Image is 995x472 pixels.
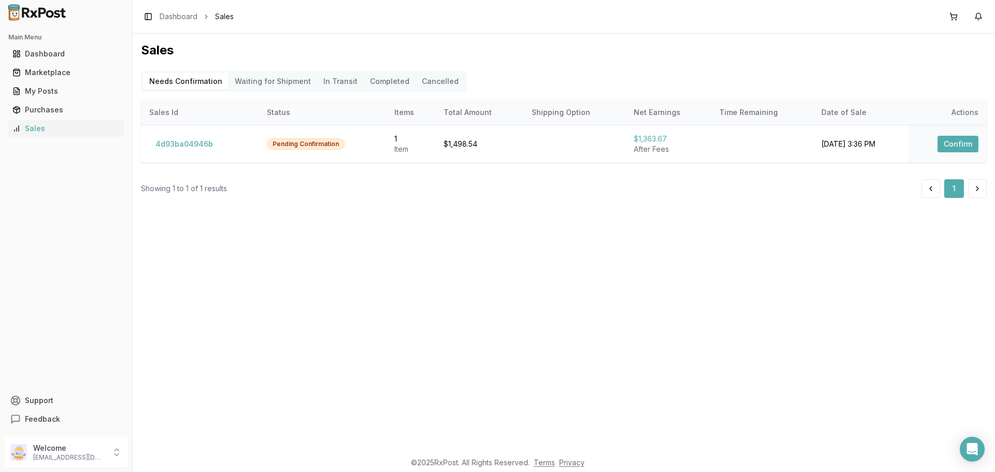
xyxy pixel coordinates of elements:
div: Pending Confirmation [267,138,345,150]
a: My Posts [8,82,124,101]
div: Marketplace [12,67,120,78]
th: Status [259,100,387,125]
a: Dashboard [8,45,124,63]
nav: breadcrumb [160,11,234,22]
div: $1,498.54 [444,139,515,149]
div: Dashboard [12,49,120,59]
button: Support [4,391,128,410]
th: Sales Id [141,100,259,125]
button: Cancelled [416,73,465,90]
span: Sales [215,11,234,22]
th: Total Amount [435,100,523,125]
th: Date of Sale [813,100,908,125]
button: Waiting for Shipment [229,73,317,90]
button: 1 [944,179,964,198]
th: Net Earnings [626,100,712,125]
a: Sales [8,119,124,138]
button: Confirm [937,136,978,152]
th: Time Remaining [711,100,813,125]
a: Dashboard [160,11,197,22]
h2: Main Menu [8,33,124,41]
div: Item [394,144,427,154]
p: [EMAIL_ADDRESS][DOMAIN_NAME] [33,453,105,462]
div: My Posts [12,86,120,96]
div: 1 [394,134,427,144]
button: In Transit [317,73,364,90]
th: Actions [908,100,987,125]
button: Marketplace [4,64,128,81]
button: 4d93ba04946b [149,136,219,152]
th: Shipping Option [523,100,626,125]
div: Open Intercom Messenger [960,437,985,462]
div: Sales [12,123,120,134]
a: Privacy [559,458,585,467]
div: [DATE] 3:36 PM [821,139,900,149]
button: Needs Confirmation [143,73,229,90]
span: Feedback [25,414,60,424]
button: Completed [364,73,416,90]
img: User avatar [10,444,27,461]
th: Items [386,100,435,125]
h1: Sales [141,42,987,59]
a: Marketplace [8,63,124,82]
button: Feedback [4,410,128,428]
button: Purchases [4,102,128,118]
p: Welcome [33,443,105,453]
button: My Posts [4,83,128,99]
a: Terms [534,458,555,467]
div: After Fees [634,144,703,154]
a: Purchases [8,101,124,119]
div: $1,363.67 [634,134,703,144]
img: RxPost Logo [4,4,70,21]
button: Sales [4,120,128,137]
button: Dashboard [4,46,128,62]
div: Showing 1 to 1 of 1 results [141,183,227,194]
div: Purchases [12,105,120,115]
